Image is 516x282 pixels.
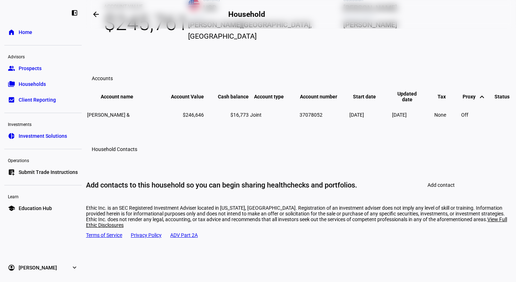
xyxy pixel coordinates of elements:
a: Terms of Service [86,232,122,238]
eth-mat-symbol: list_alt_add [8,169,15,176]
span: Submit Trade Instructions [19,169,78,176]
span: 37078052 [300,112,322,118]
span: Cash balance [207,94,249,99]
span: Tax [438,94,457,99]
div: Operations [4,155,82,165]
td: [DATE] [349,103,391,126]
span: $16,773 [230,112,249,118]
span: [PERSON_NAME] [19,264,57,271]
span: Prospects [19,65,42,72]
eth-mat-symbol: folder_copy [8,81,15,88]
eth-mat-symbol: bid_landscape [8,96,15,103]
h3: Household Contacts [92,146,137,152]
div: Investments [4,119,82,129]
a: bid_landscapeClient Reporting [4,93,82,107]
span: Education Hub [19,205,52,212]
span: View Full Ethic Disclosures [86,217,507,228]
span: Home [19,29,32,36]
span: [PERSON_NAME] & [87,112,130,118]
mat-icon: keyboard_arrow_up [478,93,486,101]
a: homeHome [4,25,82,39]
eth-mat-symbol: pie_chart [8,132,15,140]
span: Account type [254,94,295,99]
span: Status [489,94,515,99]
a: folder_copyHouseholds [4,77,82,91]
eth-mat-symbol: expand_more [71,264,78,271]
span: Account Value [160,94,204,99]
span: None [434,112,446,118]
span: Account number [300,94,348,99]
span: Add contact [427,182,455,188]
div: Add contacts to this household so you can begin sharing healthchecks and portfolios. [86,180,357,190]
h2: Household [228,10,265,19]
eth-mat-symbol: school [8,205,15,212]
td: [DATE] [392,103,434,126]
eth-data-table-title: Accounts [92,76,113,81]
a: pie_chartInvestment Solutions [4,129,82,143]
a: ADV Part 2A [170,232,198,238]
span: [PERSON_NAME][GEOGRAPHIC_DATA], [GEOGRAPHIC_DATA] [188,19,343,42]
eth-mat-symbol: home [8,29,15,36]
eth-mat-symbol: group [8,65,15,72]
button: Add contact [419,178,463,192]
span: Joint [250,112,262,118]
a: groupProspects [4,61,82,76]
span: Households [19,81,46,88]
span: Proxy [463,94,486,99]
span: Start date [353,94,387,99]
span: Off [461,112,468,118]
a: Privacy Policy [131,232,162,238]
span: Account name [101,94,144,99]
div: Learn [4,191,82,201]
span: Updated date [392,91,433,102]
div: Ethic Inc. is an SEC Registered Investment Adviser located in [US_STATE], [GEOGRAPHIC_DATA]. Regi... [86,205,516,228]
span: Client Reporting [19,96,56,103]
div: Advisors [4,51,82,61]
span: Investment Solutions [19,132,67,140]
eth-mat-symbol: account_circle [8,264,15,271]
mat-icon: arrow_backwards [92,10,100,19]
eth-mat-symbol: left_panel_close [71,9,78,16]
span: $246,646 [183,112,204,118]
